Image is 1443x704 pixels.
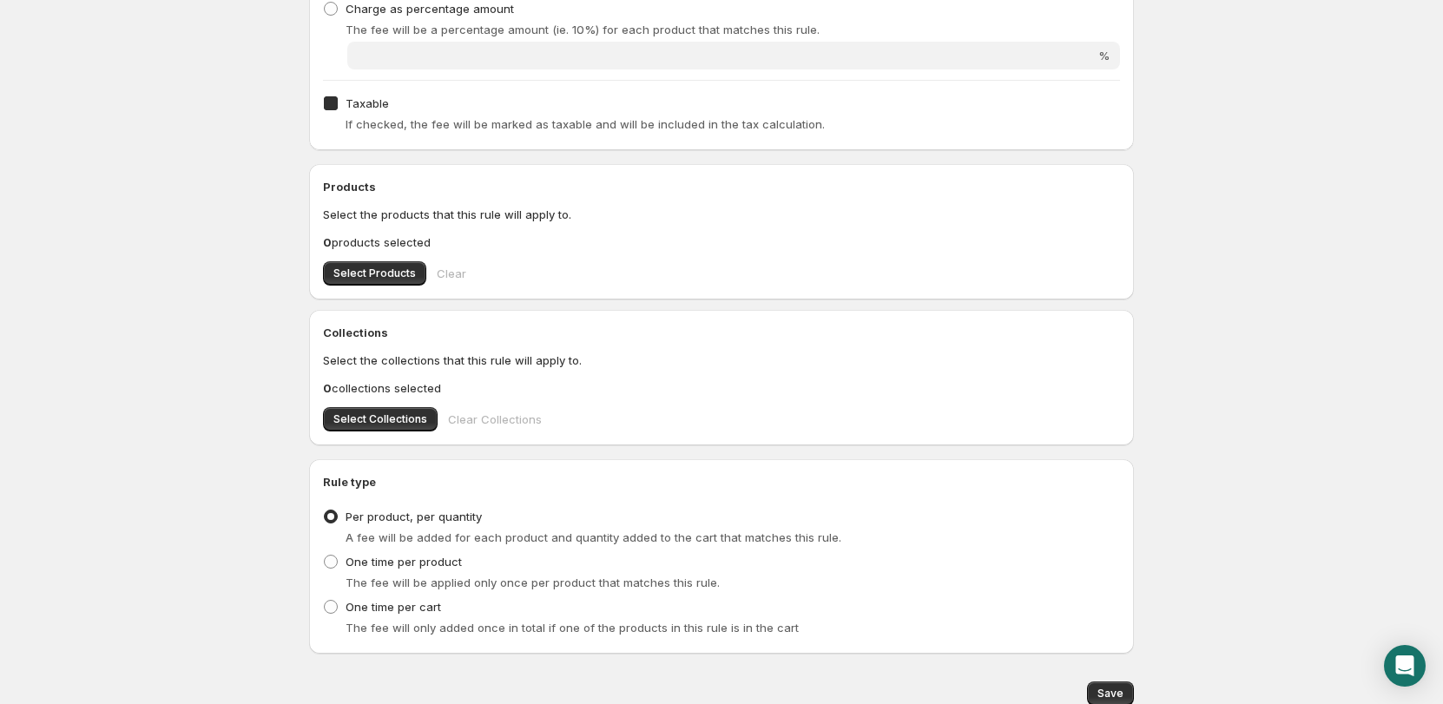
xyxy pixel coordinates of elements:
span: A fee will be added for each product and quantity added to the cart that matches this rule. [346,530,841,544]
h2: Rule type [323,473,1120,490]
div: Open Intercom Messenger [1384,645,1426,687]
span: Select Collections [333,412,427,426]
h2: Products [323,178,1120,195]
span: Taxable [346,96,389,110]
span: Charge as percentage amount [346,2,514,16]
span: % [1098,49,1110,63]
p: Select the collections that this rule will apply to. [323,352,1120,369]
span: The fee will only added once in total if one of the products in this rule is in the cart [346,621,799,635]
h2: Collections [323,324,1120,341]
b: 0 [323,235,332,249]
span: Save [1097,687,1123,701]
span: One time per product [346,555,462,569]
p: collections selected [323,379,1120,397]
p: The fee will be a percentage amount (ie. 10%) for each product that matches this rule. [346,21,1120,38]
button: Select Products [323,261,426,286]
span: The fee will be applied only once per product that matches this rule. [346,576,720,589]
p: products selected [323,234,1120,251]
span: If checked, the fee will be marked as taxable and will be included in the tax calculation. [346,117,825,131]
span: One time per cart [346,600,441,614]
button: Select Collections [323,407,438,431]
span: Select Products [333,266,416,280]
span: Per product, per quantity [346,510,482,523]
b: 0 [323,381,332,395]
p: Select the products that this rule will apply to. [323,206,1120,223]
